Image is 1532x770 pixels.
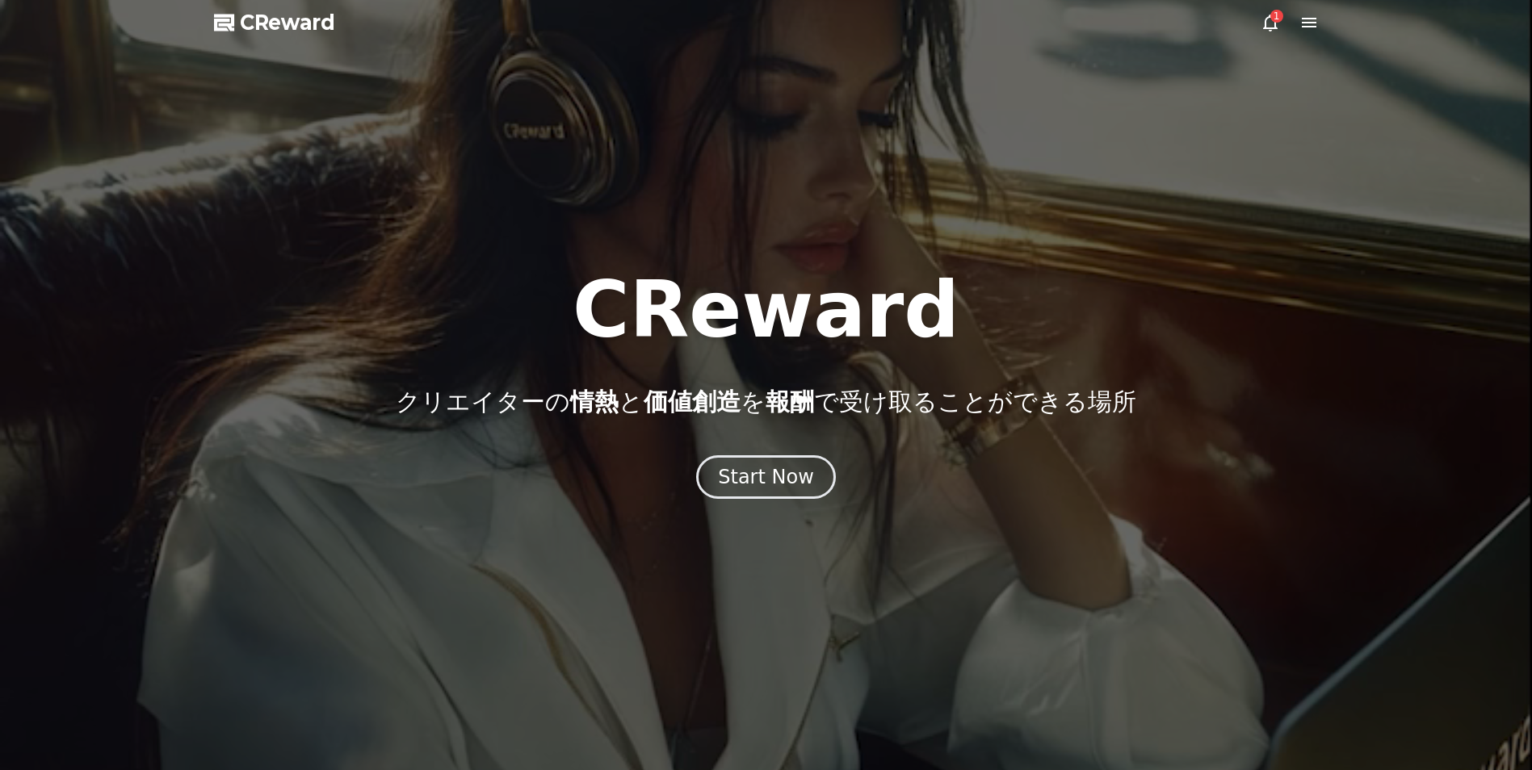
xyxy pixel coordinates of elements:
[214,10,335,36] a: CReward
[696,471,836,487] a: Start Now
[570,387,619,416] span: 情熱
[1270,10,1283,23] div: 1
[396,387,1136,416] p: クリエイターの と を で受け取ることができる場所
[766,387,814,416] span: 報酬
[1261,13,1280,32] a: 1
[240,10,335,36] span: CReward
[696,455,836,499] button: Start Now
[718,464,814,490] div: Start Now
[644,387,741,416] span: 価値創造
[573,271,959,349] h1: CReward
